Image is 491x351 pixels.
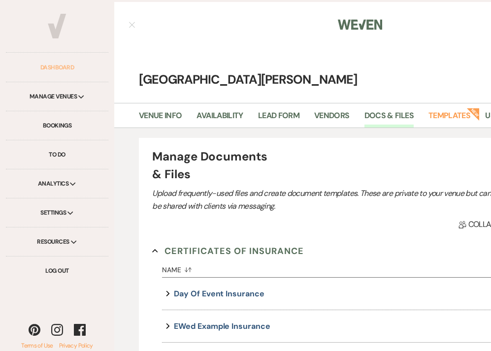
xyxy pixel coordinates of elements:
div: Settings [6,198,108,227]
a: Dashboard [6,53,108,82]
button: expand [162,287,174,300]
div: Analytics [6,169,108,198]
strong: New [467,107,481,121]
a: Privacy Policy [53,342,93,350]
img: Weven Logo [338,14,382,35]
a: To Do [6,140,108,169]
button: Certificates of Insurance [152,244,304,258]
a: Venue Info [139,109,182,128]
a: Docs & Files [364,109,414,128]
button: Day of Event Insurance [174,287,264,300]
div: Manage Venues [6,82,108,111]
a: Log Out [6,256,108,285]
h4: Manage Documents & Files [152,148,275,183]
div: Resources [6,227,108,256]
a: Bookings [6,111,108,140]
a: Terms of Use [21,342,53,350]
a: Vendors [314,109,350,128]
button: eWed Example Insurance [174,319,270,333]
a: Templates [428,109,470,128]
a: Availability [196,109,243,128]
button: expand [162,319,174,333]
a: Lead Form [258,109,299,128]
